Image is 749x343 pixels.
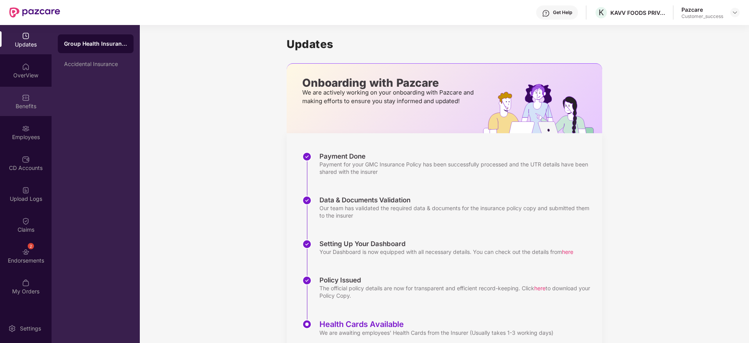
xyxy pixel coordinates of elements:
[302,88,476,105] p: We are actively working on your onboarding with Pazcare and making efforts to ensure you stay inf...
[483,84,602,133] img: hrOnboarding
[319,284,594,299] div: The official policy details are now for transparent and efficient record-keeping. Click to downlo...
[542,9,550,17] img: svg+xml;base64,PHN2ZyBpZD0iSGVscC0zMngzMiIgeG1sbnM9Imh0dHA6Ly93d3cudzMub3JnLzIwMDAvc3ZnIiB3aWR0aD...
[18,325,43,332] div: Settings
[22,125,30,132] img: svg+xml;base64,PHN2ZyBpZD0iRW1wbG95ZWVzIiB4bWxucz0iaHR0cDovL3d3dy53My5vcmcvMjAwMC9zdmciIHdpZHRoPS...
[22,186,30,194] img: svg+xml;base64,PHN2ZyBpZD0iVXBsb2FkX0xvZ3MiIGRhdGEtbmFtZT0iVXBsb2FkIExvZ3MiIHhtbG5zPSJodHRwOi8vd3...
[599,8,604,17] span: K
[22,155,30,163] img: svg+xml;base64,PHN2ZyBpZD0iQ0RfQWNjb3VudHMiIGRhdGEtbmFtZT0iQ0QgQWNjb3VudHMiIHhtbG5zPSJodHRwOi8vd3...
[287,38,602,51] h1: Updates
[681,6,723,13] div: Pazcare
[534,285,546,291] span: here
[553,9,572,16] div: Get Help
[22,217,30,225] img: svg+xml;base64,PHN2ZyBpZD0iQ2xhaW0iIHhtbG5zPSJodHRwOi8vd3d3LnczLm9yZy8yMDAwL3N2ZyIgd2lkdGg9IjIwIi...
[681,13,723,20] div: Customer_success
[319,276,594,284] div: Policy Issued
[319,248,573,255] div: Your Dashboard is now equipped with all necessary details. You can check out the details from
[22,279,30,287] img: svg+xml;base64,PHN2ZyBpZD0iTXlfT3JkZXJzIiBkYXRhLW5hbWU9Ik15IE9yZGVycyIgeG1sbnM9Imh0dHA6Ly93d3cudz...
[64,40,127,48] div: Group Health Insurance
[22,248,30,256] img: svg+xml;base64,PHN2ZyBpZD0iRW5kb3JzZW1lbnRzIiB4bWxucz0iaHR0cDovL3d3dy53My5vcmcvMjAwMC9zdmciIHdpZH...
[302,152,312,161] img: svg+xml;base64,PHN2ZyBpZD0iU3RlcC1Eb25lLTMyeDMyIiB4bWxucz0iaHR0cDovL3d3dy53My5vcmcvMjAwMC9zdmciIH...
[562,248,573,255] span: here
[302,276,312,285] img: svg+xml;base64,PHN2ZyBpZD0iU3RlcC1Eb25lLTMyeDMyIiB4bWxucz0iaHR0cDovL3d3dy53My5vcmcvMjAwMC9zdmciIH...
[319,204,594,219] div: Our team has validated the required data & documents for the insurance policy copy and submitted ...
[22,94,30,102] img: svg+xml;base64,PHN2ZyBpZD0iQmVuZWZpdHMiIHhtbG5zPSJodHRwOi8vd3d3LnczLm9yZy8yMDAwL3N2ZyIgd2lkdGg9Ij...
[64,61,127,67] div: Accidental Insurance
[732,9,738,16] img: svg+xml;base64,PHN2ZyBpZD0iRHJvcGRvd24tMzJ4MzIiIHhtbG5zPSJodHRwOi8vd3d3LnczLm9yZy8yMDAwL3N2ZyIgd2...
[319,152,594,161] div: Payment Done
[9,7,60,18] img: New Pazcare Logo
[28,243,34,249] div: 2
[22,32,30,40] img: svg+xml;base64,PHN2ZyBpZD0iVXBkYXRlZCIgeG1sbnM9Imh0dHA6Ly93d3cudzMub3JnLzIwMDAvc3ZnIiB3aWR0aD0iMj...
[319,239,573,248] div: Setting Up Your Dashboard
[22,63,30,71] img: svg+xml;base64,PHN2ZyBpZD0iSG9tZSIgeG1sbnM9Imh0dHA6Ly93d3cudzMub3JnLzIwMDAvc3ZnIiB3aWR0aD0iMjAiIG...
[8,325,16,332] img: svg+xml;base64,PHN2ZyBpZD0iU2V0dGluZy0yMHgyMCIgeG1sbnM9Imh0dHA6Ly93d3cudzMub3JnLzIwMDAvc3ZnIiB3aW...
[319,320,553,329] div: Health Cards Available
[302,320,312,329] img: svg+xml;base64,PHN2ZyBpZD0iU3RlcC1BY3RpdmUtMzJ4MzIiIHhtbG5zPSJodHRwOi8vd3d3LnczLm9yZy8yMDAwL3N2Zy...
[302,196,312,205] img: svg+xml;base64,PHN2ZyBpZD0iU3RlcC1Eb25lLTMyeDMyIiB4bWxucz0iaHR0cDovL3d3dy53My5vcmcvMjAwMC9zdmciIH...
[302,239,312,249] img: svg+xml;base64,PHN2ZyBpZD0iU3RlcC1Eb25lLTMyeDMyIiB4bWxucz0iaHR0cDovL3d3dy53My5vcmcvMjAwMC9zdmciIH...
[319,329,553,336] div: We are awaiting employees' Health Cards from the Insurer (Usually takes 1-3 working days)
[610,9,665,16] div: KAVV FOODS PRIVATE LIMITED
[302,79,476,86] p: Onboarding with Pazcare
[319,161,594,175] div: Payment for your GMC Insurance Policy has been successfully processed and the UTR details have be...
[319,196,594,204] div: Data & Documents Validation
